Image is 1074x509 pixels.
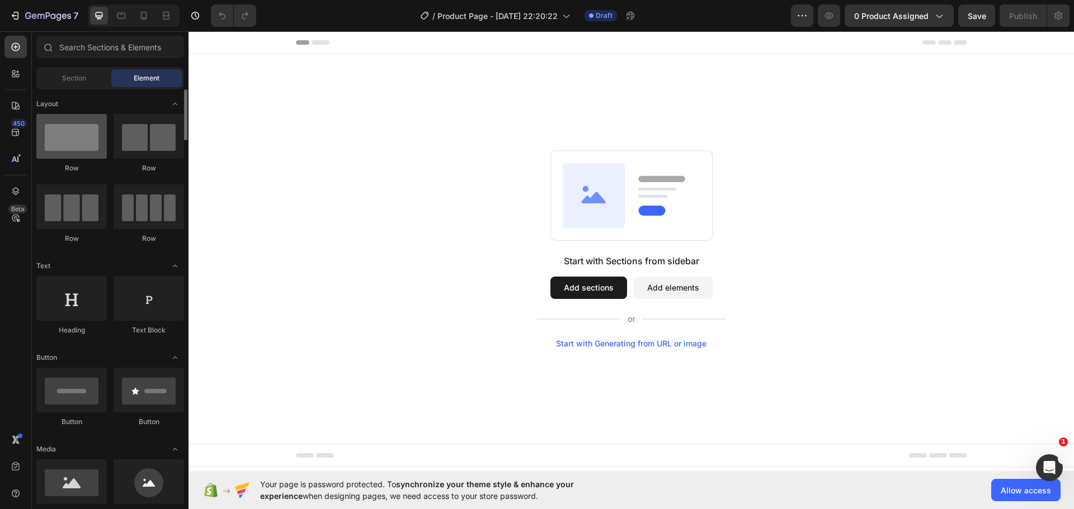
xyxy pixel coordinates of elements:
[437,10,558,22] span: Product Page - [DATE] 22:20:22
[432,10,435,22] span: /
[36,36,184,58] input: Search Sections & Elements
[134,73,159,83] span: Element
[958,4,995,27] button: Save
[991,479,1061,501] button: Allow access
[36,353,57,363] span: Button
[73,9,78,22] p: 7
[11,119,27,128] div: 450
[1036,454,1063,481] iframe: Intercom live chat
[36,417,107,427] div: Button
[968,11,986,21] span: Save
[166,95,184,113] span: Toggle open
[114,325,184,335] div: Text Block
[36,444,56,454] span: Media
[362,245,439,268] button: Add sections
[166,257,184,275] span: Toggle open
[596,11,613,21] span: Draft
[260,479,574,501] span: synchronize your theme style & enhance your experience
[260,478,618,502] span: Your page is password protected. To when designing pages, we need access to your store password.
[1059,437,1068,446] span: 1
[8,204,27,213] div: Beta
[36,325,107,335] div: Heading
[36,234,107,244] div: Row
[1000,4,1047,27] button: Publish
[4,4,83,27] button: 7
[368,308,518,317] div: Start with Generating from URL or image
[114,234,184,244] div: Row
[36,163,107,173] div: Row
[114,163,184,173] div: Row
[114,417,184,427] div: Button
[62,73,86,83] span: Section
[36,99,58,109] span: Layout
[375,223,511,236] div: Start with Sections from sidebar
[1009,10,1037,22] div: Publish
[36,261,50,271] span: Text
[1001,484,1051,496] span: Allow access
[166,349,184,367] span: Toggle open
[854,10,929,22] span: 0 product assigned
[189,31,1074,471] iframe: Design area
[445,245,524,268] button: Add elements
[845,4,954,27] button: 0 product assigned
[166,440,184,458] span: Toggle open
[211,4,256,27] div: Undo/Redo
